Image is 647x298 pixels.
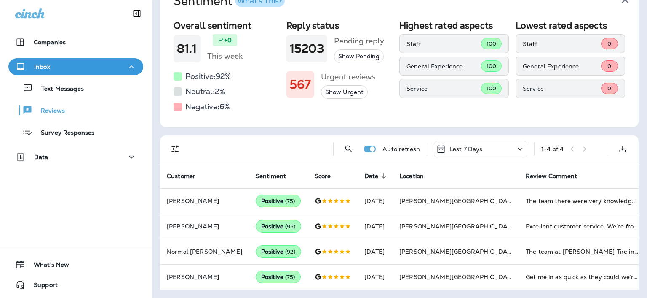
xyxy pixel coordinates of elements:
td: [DATE] [358,239,393,264]
div: SentimentWhat's This? [160,17,639,127]
h2: Lowest rated aspects [516,20,625,31]
button: Support [8,276,143,293]
h2: Overall sentiment [174,20,280,31]
p: Staff [406,41,481,47]
div: Excellent customer service. We’re from out of town and just popped in on a Friday at 3:00pm with ... [526,222,639,230]
p: Survey Responses [32,129,94,137]
p: Auto refresh [382,146,420,152]
h5: Negative: 6 % [185,100,230,114]
button: Show Pending [334,49,384,63]
p: [PERSON_NAME] [167,223,242,230]
h2: Highest rated aspects [399,20,509,31]
div: Get me in as quick as they could we’re able to diagnose the problem and got me back on the road [526,273,639,281]
button: Search Reviews [340,141,357,157]
p: Normal [PERSON_NAME] [167,248,242,255]
div: Positive [256,245,301,258]
span: Score [315,173,331,180]
span: 0 [607,40,611,47]
span: Date [364,172,390,180]
span: [PERSON_NAME][GEOGRAPHIC_DATA] [399,248,517,255]
div: Positive [256,220,301,233]
p: General Experience [523,63,601,70]
button: Text Messages [8,79,143,97]
div: The team at Jensen Tire in Bellevue, Nebraska, are awesome! I went in for a tire repair and they ... [526,247,639,256]
span: 0 [607,85,611,92]
span: Location [399,172,435,180]
span: 100 [487,40,496,47]
h5: This week [207,49,243,63]
p: Service [406,85,481,92]
button: Survey Responses [8,123,143,141]
p: Staff [523,41,601,47]
h5: Urgent reviews [321,70,376,84]
span: ( 75 ) [285,198,295,205]
h5: Positive: 92 % [185,70,231,83]
p: [PERSON_NAME] [167,274,242,280]
span: 100 [487,62,496,70]
span: What's New [25,261,69,271]
h1: 567 [290,78,311,92]
p: Inbox [34,63,50,70]
button: Export as CSV [614,141,631,157]
h5: Neutral: 2 % [185,85,225,98]
span: Score [315,172,342,180]
span: Sentiment [256,173,286,180]
span: Customer [167,172,206,180]
h1: 81.1 [177,42,197,56]
span: [PERSON_NAME][GEOGRAPHIC_DATA] [399,222,517,230]
span: [PERSON_NAME][GEOGRAPHIC_DATA] [399,273,517,281]
span: Customer [167,173,195,180]
span: Review Comment [526,172,588,180]
span: 0 [607,62,611,70]
button: Show Urgent [321,85,368,99]
span: Location [399,173,424,180]
p: Last 7 Days [449,146,483,152]
h5: Pending reply [334,34,384,48]
span: Review Comment [526,173,577,180]
button: Inbox [8,58,143,75]
p: Companies [34,39,66,46]
button: Companies [8,34,143,51]
button: Filters [167,141,184,157]
span: [PERSON_NAME][GEOGRAPHIC_DATA] [399,197,517,205]
h2: Reply status [286,20,393,31]
p: Service [523,85,601,92]
p: Data [34,154,48,160]
div: The team there were very knowledgeable and friendly. [526,197,639,205]
td: [DATE] [358,188,393,214]
div: Positive [256,195,301,207]
button: Collapse Sidebar [125,5,149,22]
td: [DATE] [358,264,393,290]
td: [DATE] [358,214,393,239]
span: ( 95 ) [285,223,296,230]
button: What's New [8,256,143,273]
div: 1 - 4 of 4 [541,146,564,152]
p: Reviews [32,107,65,115]
p: General Experience [406,63,481,70]
p: +0 [224,36,232,44]
h1: 15203 [290,42,324,56]
p: Text Messages [33,85,84,93]
span: Date [364,173,379,180]
span: 100 [487,85,496,92]
div: Positive [256,271,301,283]
button: Data [8,149,143,165]
span: Support [25,282,58,292]
span: ( 92 ) [285,248,296,255]
p: [PERSON_NAME] [167,198,242,204]
span: Sentiment [256,172,297,180]
button: Reviews [8,101,143,119]
span: ( 75 ) [285,274,295,281]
